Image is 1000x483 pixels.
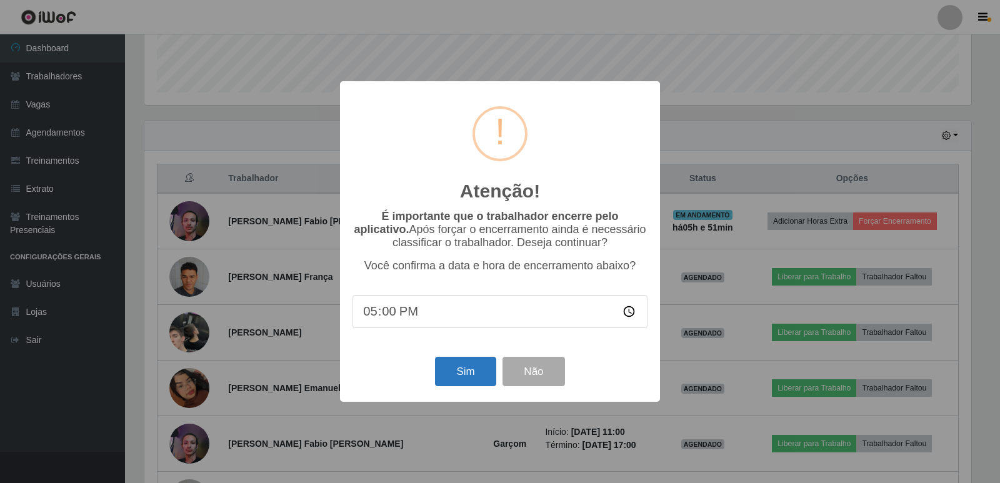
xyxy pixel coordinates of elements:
[352,210,647,249] p: Após forçar o encerramento ainda é necessário classificar o trabalhador. Deseja continuar?
[352,259,647,272] p: Você confirma a data e hora de encerramento abaixo?
[354,210,618,236] b: É importante que o trabalhador encerre pelo aplicativo.
[502,357,564,386] button: Não
[460,180,540,202] h2: Atenção!
[435,357,496,386] button: Sim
